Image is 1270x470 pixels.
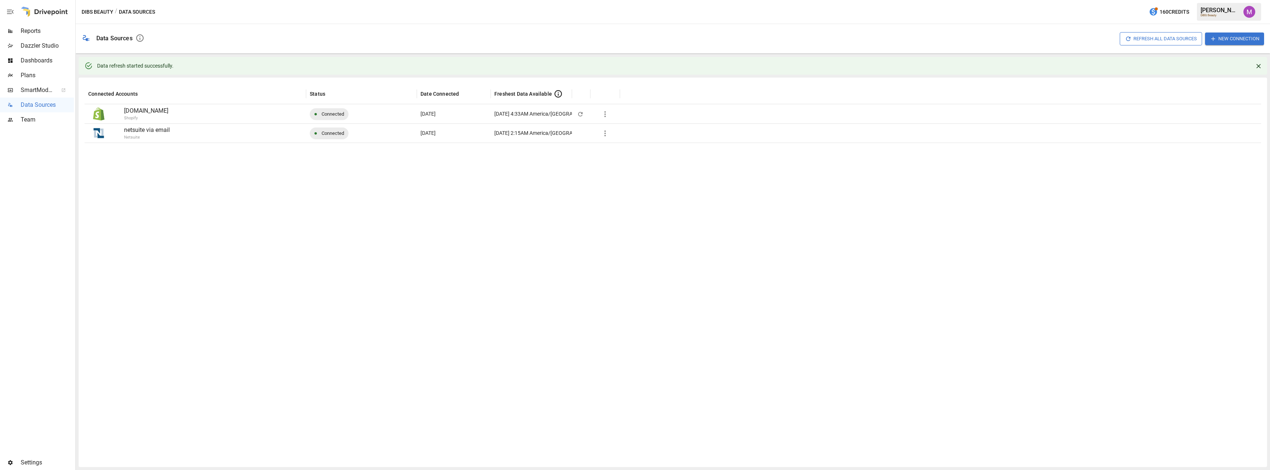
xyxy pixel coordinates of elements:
[1239,1,1260,22] button: Umer Muhammed
[124,106,302,115] p: [DOMAIN_NAME]
[21,458,74,467] span: Settings
[124,126,302,134] p: netsuite via email
[576,89,587,99] button: Sort
[494,90,552,98] span: Freshest Data Available
[326,89,336,99] button: Sort
[53,85,58,94] span: ™
[421,91,459,97] div: Date Connected
[124,134,342,141] p: Netsuite
[317,105,349,123] span: Connected
[494,124,600,143] div: [DATE] 2:15AM America/[GEOGRAPHIC_DATA]
[494,105,600,123] div: [DATE] 4:33AM America/[GEOGRAPHIC_DATA]
[1205,33,1264,45] button: New Connection
[138,89,149,99] button: Sort
[115,7,117,17] div: /
[21,115,74,124] span: Team
[595,89,605,99] button: Sort
[97,59,174,72] div: Data refresh started successfully.
[21,101,74,109] span: Data Sources
[21,86,53,95] span: SmartModel
[21,27,74,35] span: Reports
[417,123,491,143] div: Jun 11 2025
[1243,6,1255,18] img: Umer Muhammed
[82,7,113,17] button: DIBS Beauty
[92,108,105,120] img: Shopify Logo
[124,115,342,122] p: Shopify
[21,41,74,50] span: Dazzler Studio
[1120,32,1202,45] button: Refresh All Data Sources
[92,127,105,140] img: NetSuite Logo
[96,35,133,42] div: Data Sources
[21,71,74,80] span: Plans
[460,89,470,99] button: Sort
[21,56,74,65] span: Dashboards
[1201,14,1239,17] div: DIBS Beauty
[1146,5,1192,19] button: 160Credits
[1201,7,1239,14] div: [PERSON_NAME]
[88,91,138,97] div: Connected Accounts
[1253,61,1264,72] button: Close
[310,91,325,97] div: Status
[317,124,349,143] span: Connected
[417,104,491,123] div: Jun 09 2025
[1160,7,1189,17] span: 160 Credits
